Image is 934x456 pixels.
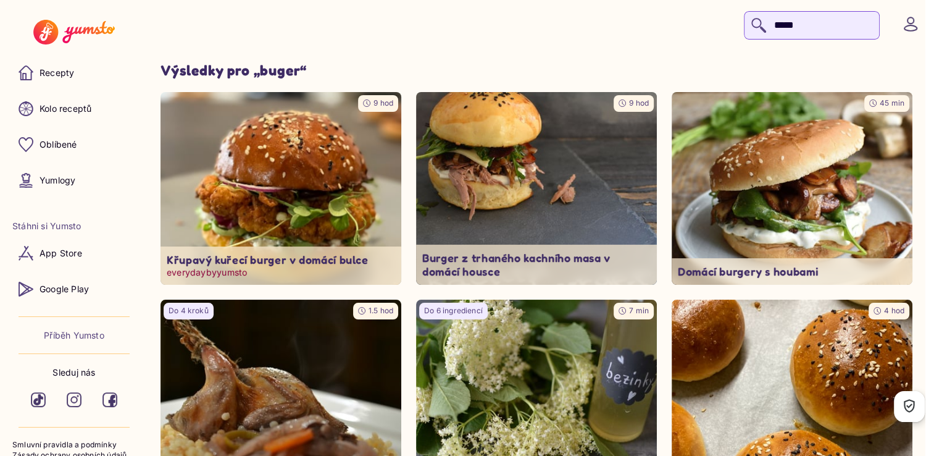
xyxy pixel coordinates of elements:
h1: Výsledky pro „ buger “ [161,62,912,80]
p: Do 6 ingrediencí [424,306,483,316]
a: undefined45 minDomácí burgery s houbami [672,92,912,285]
img: undefined [154,87,407,290]
p: Sleduj nás [52,366,95,379]
img: Yumsto logo [33,20,114,44]
p: Domácí burgery s houbami [678,264,906,279]
a: Smluvní pravidla a podmínky [12,440,136,450]
p: Křupavý kuřecí burger v domácí bulce [167,253,395,267]
span: 9 hod [373,98,393,108]
p: Yumlogy [40,174,75,187]
p: Do 4 kroků [169,306,209,316]
span: 7 min [629,306,649,315]
span: 9 hod [629,98,649,108]
span: 4 hod [884,306,904,315]
li: Stáhni si Yumsto [12,220,136,232]
img: undefined [416,92,657,285]
a: Oblíbené [12,130,136,159]
a: Google Play [12,274,136,304]
a: undefined9 hodBurger z trhaného kachního masa v domácí housce [416,92,657,285]
a: undefined9 hodKřupavý kuřecí burger v domácí bulceeverydaybyyumsto [161,92,401,285]
p: Kolo receptů [40,103,92,115]
span: 1.5 hod [369,306,393,315]
span: 45 min [880,98,904,108]
a: Příběh Yumsto [44,329,104,342]
a: Yumlogy [12,166,136,195]
a: Recepty [12,58,136,88]
img: undefined [672,92,912,285]
p: Google Play [40,283,89,295]
a: App Store [12,239,136,268]
a: Kolo receptů [12,94,136,124]
p: everydaybyyumsto [167,266,395,279]
p: Burger z trhaného kachního masa v domácí housce [422,251,651,279]
p: Oblíbené [40,138,77,151]
p: Recepty [40,67,74,79]
p: App Store [40,247,82,260]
